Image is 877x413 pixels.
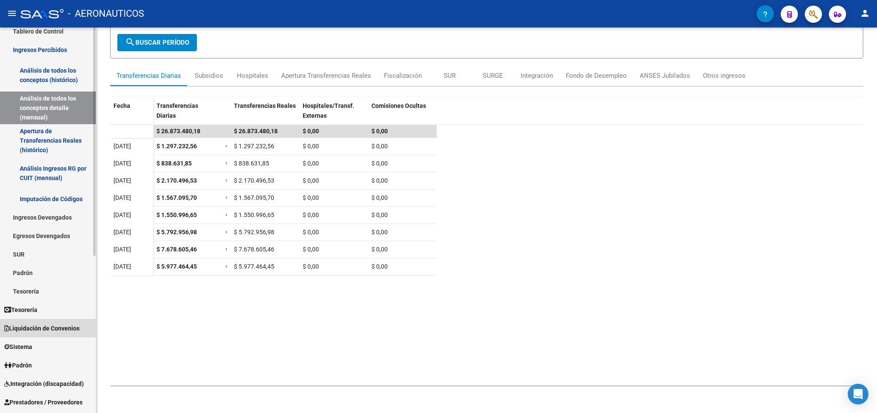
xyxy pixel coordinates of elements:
span: $ 1.567.095,70 [156,194,197,201]
span: [DATE] [113,177,131,184]
span: $ 5.977.464,45 [156,263,197,270]
span: $ 0,00 [303,194,319,201]
span: = [225,160,229,167]
span: $ 0,00 [303,177,319,184]
span: $ 0,00 [371,177,388,184]
span: $ 1.550.996,65 [156,211,197,218]
span: Fecha [113,102,130,109]
button: Buscar Período [117,34,197,51]
div: Fiscalización [384,71,422,80]
span: $ 0,00 [303,246,319,253]
span: = [225,246,229,253]
datatable-header-cell: Transferencias Reales [230,97,299,133]
span: $ 0,00 [303,160,319,167]
div: ANSES Jubilados [640,71,690,80]
span: Tesorería [4,305,37,315]
span: - AERONAUTICOS [68,4,144,23]
span: $ 0,00 [371,194,388,201]
span: = [225,211,229,218]
div: Hospitales [237,71,268,80]
span: $ 0,00 [303,263,319,270]
span: = [225,143,229,150]
span: $ 1.297.232,56 [234,143,274,150]
span: Sistema [4,342,32,352]
span: $ 2.170.496,53 [234,177,274,184]
span: $ 0,00 [371,128,388,135]
datatable-header-cell: Comisiones Ocultas [368,97,437,133]
span: Buscar Período [125,39,189,46]
span: $ 0,00 [371,246,388,253]
span: $ 0,00 [371,143,388,150]
span: Padrón [4,361,32,370]
span: $ 1.567.095,70 [234,194,274,201]
datatable-header-cell: Hospitales/Transf. Externas [299,97,368,133]
span: = [225,263,229,270]
span: Comisiones Ocultas [371,102,426,109]
span: $ 26.873.480,18 [156,128,200,135]
mat-icon: menu [7,8,17,18]
span: = [225,194,229,201]
span: $ 26.873.480,18 [234,128,278,135]
span: Liquidación de Convenios [4,324,80,333]
datatable-header-cell: Fecha [110,97,153,133]
span: $ 0,00 [371,229,388,236]
div: Transferencias Diarias [117,71,181,80]
span: = [225,177,229,184]
span: $ 0,00 [303,143,319,150]
span: $ 0,00 [371,160,388,167]
span: $ 7.678.605,46 [156,246,197,253]
div: SURGE [483,71,503,80]
span: $ 838.631,85 [234,160,269,167]
mat-icon: person [860,8,870,18]
div: SUR [444,71,456,80]
div: Open Intercom Messenger [848,384,868,404]
span: $ 7.678.605,46 [234,246,274,253]
span: $ 0,00 [303,211,319,218]
span: [DATE] [113,194,131,201]
span: [DATE] [113,211,131,218]
span: $ 0,00 [303,128,319,135]
span: $ 5.792.956,98 [156,229,197,236]
div: Apertura Transferencias Reales [281,71,371,80]
span: [DATE] [113,143,131,150]
datatable-header-cell: Transferencias Diarias [153,97,222,133]
span: $ 2.170.496,53 [156,177,197,184]
span: Transferencias Diarias [156,102,198,119]
mat-icon: search [125,37,135,47]
span: $ 5.792.956,98 [234,229,274,236]
span: $ 1.550.996,65 [234,211,274,218]
span: $ 1.297.232,56 [156,143,197,150]
span: [DATE] [113,263,131,270]
span: = [225,229,229,236]
span: Hospitales/Transf. Externas [303,102,354,119]
span: Prestadores / Proveedores [4,398,83,407]
div: Subsidios [195,71,223,80]
span: $ 0,00 [371,263,388,270]
span: Integración (discapacidad) [4,379,84,389]
span: $ 5.977.464,45 [234,263,274,270]
span: $ 0,00 [303,229,319,236]
span: [DATE] [113,160,131,167]
span: $ 0,00 [371,211,388,218]
div: Otros ingresos [703,71,745,80]
div: Integración [521,71,553,80]
span: [DATE] [113,229,131,236]
div: Fondo de Desempleo [566,71,627,80]
span: [DATE] [113,246,131,253]
span: $ 838.631,85 [156,160,192,167]
span: Transferencias Reales [234,102,296,109]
